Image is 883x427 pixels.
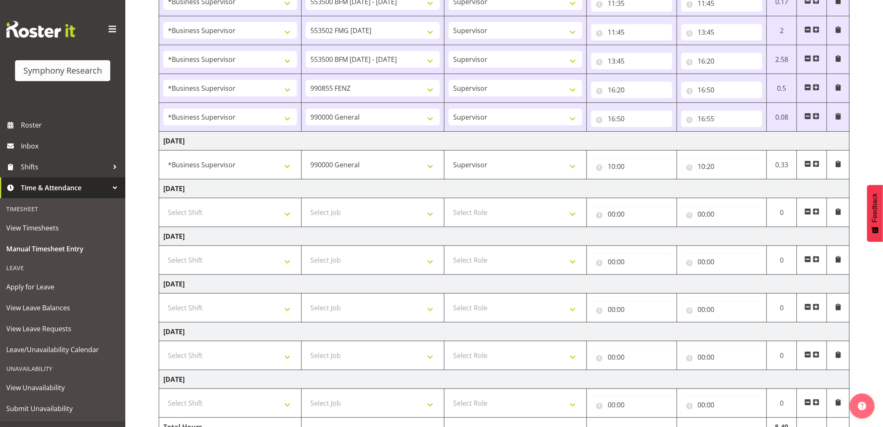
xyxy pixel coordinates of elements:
[767,16,797,45] td: 2
[2,217,123,238] a: View Timesheets
[6,243,119,255] span: Manual Timesheet Entry
[591,24,672,41] input: Click to select...
[591,53,672,69] input: Click to select...
[159,322,850,341] td: [DATE]
[681,53,763,69] input: Click to select...
[767,45,797,74] td: 2.58
[159,179,850,198] td: [DATE]
[2,398,123,419] a: Submit Unavailability
[6,302,119,314] span: View Leave Balances
[591,301,672,318] input: Click to select...
[6,381,119,394] span: View Unavailability
[591,158,672,175] input: Click to select...
[2,297,123,318] a: View Leave Balances
[2,339,123,360] a: Leave/Unavailability Calendar
[2,318,123,339] a: View Leave Requests
[6,343,119,356] span: Leave/Unavailability Calendar
[21,161,109,173] span: Shifts
[681,158,763,175] input: Click to select...
[867,185,883,242] button: Feedback - Show survey
[591,110,672,127] input: Click to select...
[2,276,123,297] a: Apply for Leave
[767,198,797,227] td: 0
[767,74,797,103] td: 0.5
[21,182,109,194] span: Time & Attendance
[159,132,850,151] td: [DATE]
[681,206,763,222] input: Click to select...
[591,206,672,222] input: Click to select...
[681,396,763,413] input: Click to select...
[159,370,850,389] td: [DATE]
[6,402,119,415] span: Submit Unavailability
[681,301,763,318] input: Click to select...
[767,341,797,370] td: 0
[21,140,121,152] span: Inbox
[591,349,672,366] input: Click to select...
[2,360,123,377] div: Unavailability
[681,349,763,366] input: Click to select...
[159,227,850,246] td: [DATE]
[858,402,866,410] img: help-xxl-2.png
[681,110,763,127] input: Click to select...
[2,200,123,217] div: Timesheet
[681,253,763,270] input: Click to select...
[681,24,763,41] input: Click to select...
[767,151,797,179] td: 0.33
[871,193,879,222] span: Feedback
[23,64,102,77] div: Symphony Research
[591,82,672,98] input: Click to select...
[591,396,672,413] input: Click to select...
[21,119,121,131] span: Roster
[681,82,763,98] input: Click to select...
[6,322,119,335] span: View Leave Requests
[767,246,797,275] td: 0
[6,21,75,38] img: Rosterit website logo
[2,377,123,398] a: View Unavailability
[2,238,123,259] a: Manual Timesheet Entry
[591,253,672,270] input: Click to select...
[159,275,850,294] td: [DATE]
[767,294,797,322] td: 0
[767,103,797,132] td: 0.08
[2,259,123,276] div: Leave
[767,389,797,418] td: 0
[6,281,119,293] span: Apply for Leave
[6,222,119,234] span: View Timesheets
